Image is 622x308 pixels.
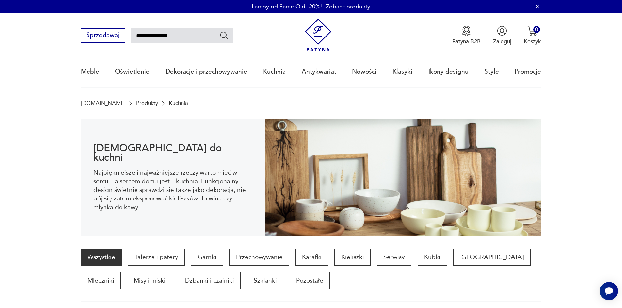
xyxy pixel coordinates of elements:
a: Talerze i patery [128,249,184,266]
img: Ikonka użytkownika [497,26,507,36]
img: Patyna - sklep z meblami i dekoracjami vintage [302,19,335,51]
a: Oświetlenie [115,57,150,87]
a: [DOMAIN_NAME] [81,100,125,106]
img: Ikona medalu [461,26,471,36]
button: 0Koszyk [524,26,541,45]
iframe: Smartsupp widget button [600,282,618,300]
a: Wszystkie [81,249,122,266]
a: Kuchnia [263,57,286,87]
img: Ikona koszyka [527,26,537,36]
h1: [DEMOGRAPHIC_DATA] do kuchni [93,143,252,162]
button: Zaloguj [493,26,511,45]
div: 0 [533,26,540,33]
a: Mleczniki [81,272,121,289]
a: Szklanki [247,272,283,289]
a: Dekoracje i przechowywanie [166,57,247,87]
a: Ikona medaluPatyna B2B [452,26,481,45]
a: Produkty [136,100,158,106]
a: Kubki [418,249,447,266]
p: Patyna B2B [452,38,481,45]
a: Nowości [352,57,376,87]
a: Antykwariat [302,57,336,87]
a: Przechowywanie [229,249,289,266]
a: Ikony designu [428,57,469,87]
a: Klasyki [392,57,412,87]
a: Garnki [191,249,223,266]
button: Szukaj [219,31,229,40]
p: Koszyk [524,38,541,45]
p: Zaloguj [493,38,511,45]
img: b2f6bfe4a34d2e674d92badc23dc4074.jpg [265,119,541,236]
p: Kuchnia [169,100,188,106]
a: Dzbanki i czajniki [179,272,241,289]
a: Meble [81,57,99,87]
a: Kieliszki [334,249,370,266]
a: [GEOGRAPHIC_DATA] [453,249,530,266]
p: Najpiękniejsze i najważniejsze rzeczy warto mieć w sercu – a sercem domu jest…kuchnia. Funkcjonal... [93,169,252,212]
button: Patyna B2B [452,26,481,45]
a: Promocje [515,57,541,87]
a: Pozostałe [290,272,330,289]
a: Karafki [295,249,328,266]
a: Sprzedawaj [81,33,125,38]
a: Serwisy [377,249,411,266]
button: Sprzedawaj [81,28,125,43]
a: Zobacz produkty [326,3,370,11]
a: Style [485,57,499,87]
a: Misy i miski [127,272,172,289]
p: Lampy od Same Old -20%! [252,3,322,11]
